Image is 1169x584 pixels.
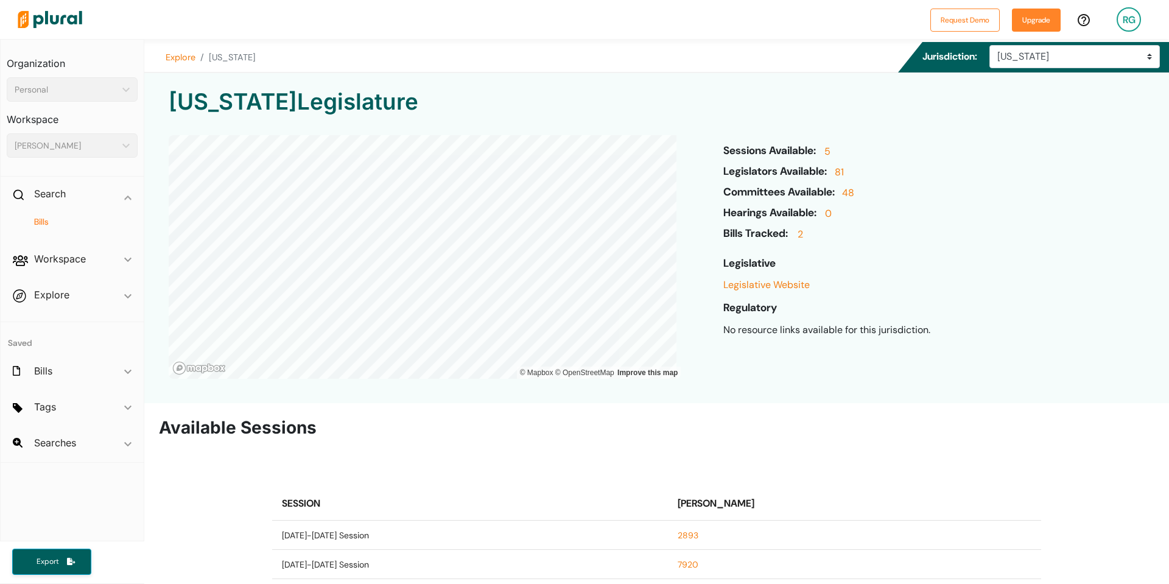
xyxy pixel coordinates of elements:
[1012,13,1061,26] a: Upgrade
[172,361,226,375] a: Mapbox logo
[520,368,553,377] a: Mapbox
[795,227,803,248] a: 2
[144,73,1169,121] h1: [US_STATE] Legislature
[169,135,676,379] canvas: Map
[19,216,132,228] a: Bills
[723,227,795,243] h6: Bills Tracked:
[723,292,930,317] h6: Regulatory
[1117,7,1141,32] div: RG
[195,51,256,65] li: [US_STATE]
[166,51,195,65] a: Explore
[7,102,138,128] h3: Workspace
[723,248,930,273] h6: Legislative
[678,559,698,570] a: 7920
[678,499,754,508] div: [PERSON_NAME]
[282,487,320,520] div: Session
[1,322,144,352] h4: Saved
[922,42,977,51] h5: Jurisdiction:
[821,144,830,165] a: 5
[723,292,930,336] span: No resource links available for this jurisdiction.
[282,530,369,541] div: [DATE]-[DATE] Session
[723,144,821,160] h6: Sessions Available:
[7,46,138,72] h3: Organization
[723,165,832,181] h6: Legislators Available:
[822,206,832,227] a: 0
[832,165,844,186] a: 81
[34,187,66,200] h2: Search
[678,487,754,520] div: [PERSON_NAME]
[930,13,1000,26] a: Request Demo
[723,186,839,202] h6: Committees Available:
[135,39,256,76] nav: breadcrumb
[28,557,67,567] span: Export
[1107,2,1151,37] a: RG
[678,530,698,541] a: 2893
[12,549,91,575] button: Export
[723,278,810,297] a: Legislative Website
[930,9,1000,32] button: Request Demo
[15,83,118,96] div: Personal
[159,418,1154,438] h2: Available Sessions
[555,368,614,377] a: OpenStreetMap
[617,368,678,377] a: Map feedback
[1012,9,1061,32] button: Upgrade
[282,559,369,570] div: [DATE]-[DATE] Session
[282,499,320,508] div: Session
[34,364,52,378] h2: Bills
[723,206,822,222] h6: Hearings Available:
[839,186,854,206] a: 48
[34,252,86,266] h2: Workspace
[15,139,118,152] div: [PERSON_NAME]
